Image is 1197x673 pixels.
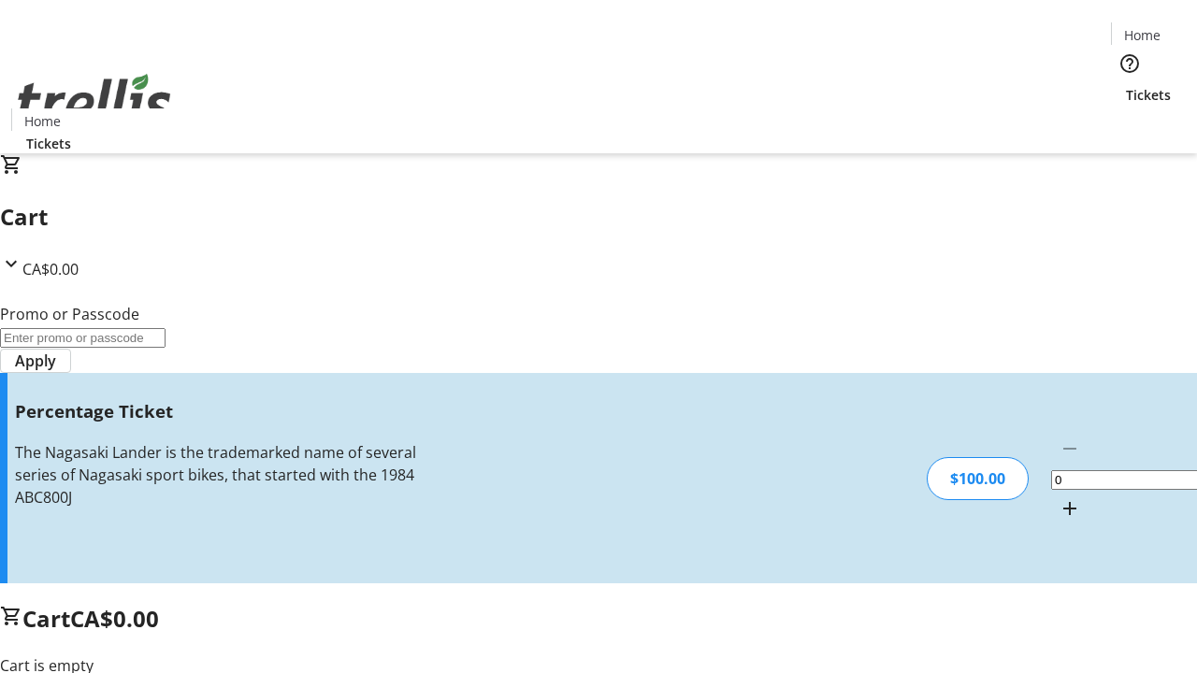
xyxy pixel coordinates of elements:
[1111,85,1186,105] a: Tickets
[1111,105,1148,142] button: Cart
[1124,25,1161,45] span: Home
[11,134,86,153] a: Tickets
[70,603,159,634] span: CA$0.00
[927,457,1029,500] div: $100.00
[26,134,71,153] span: Tickets
[22,259,79,279] span: CA$0.00
[24,111,61,131] span: Home
[11,53,178,147] img: Orient E2E Organization 9Q2YxE4x4I's Logo
[1111,45,1148,82] button: Help
[1051,490,1089,527] button: Increment by one
[15,441,424,508] div: The Nagasaki Lander is the trademarked name of several series of Nagasaki sport bikes, that start...
[12,111,72,131] a: Home
[1126,85,1171,105] span: Tickets
[1112,25,1172,45] a: Home
[15,398,424,424] h3: Percentage Ticket
[15,350,56,372] span: Apply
